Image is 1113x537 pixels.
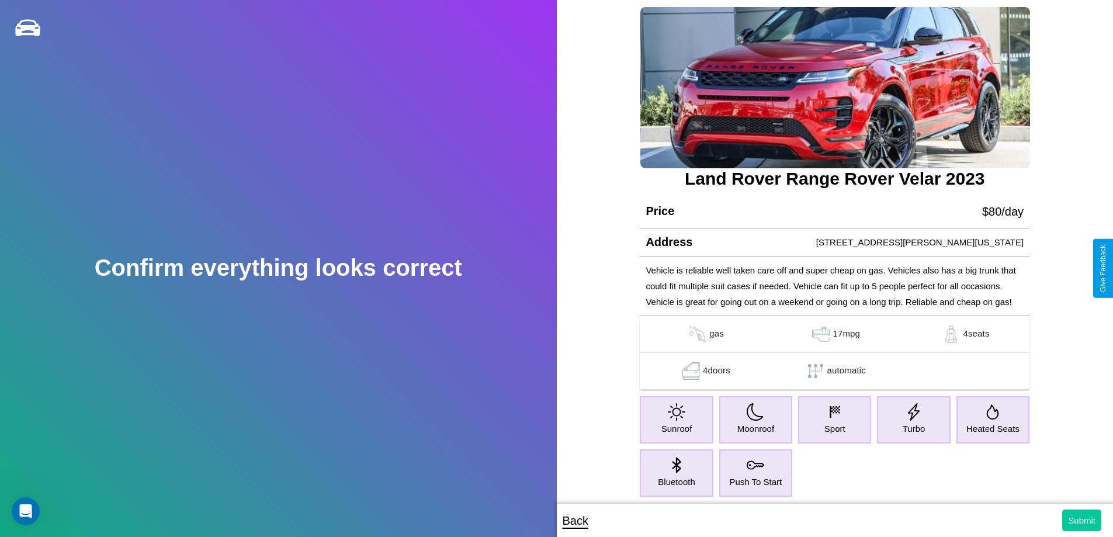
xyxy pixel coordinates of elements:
[646,262,1024,310] p: Vehicle is reliable well taken care off and super cheap on gas. Vehicles also has a big trunk tha...
[703,362,730,380] p: 4 doors
[686,325,709,343] img: gas
[737,421,774,436] p: Moonroof
[730,474,782,490] p: Push To Start
[661,421,692,436] p: Sunroof
[1099,245,1107,292] div: Give Feedback
[824,421,845,436] p: Sport
[939,325,963,343] img: gas
[95,255,462,281] h2: Confirm everything looks correct
[827,362,866,380] p: automatic
[709,325,724,343] p: gas
[640,169,1029,189] h3: Land Rover Range Rover Velar 2023
[966,421,1020,436] p: Heated Seats
[12,497,40,525] iframe: Intercom live chat
[646,235,692,249] h4: Address
[903,421,925,436] p: Turbo
[982,201,1024,222] p: $ 80 /day
[640,316,1029,390] table: simple table
[963,325,989,343] p: 4 seats
[679,362,703,380] img: gas
[816,234,1024,250] p: [STREET_ADDRESS][PERSON_NAME][US_STATE]
[563,510,588,531] p: Back
[1062,510,1101,531] button: Submit
[809,325,833,343] img: gas
[658,474,695,490] p: Bluetooth
[833,325,860,343] p: 17 mpg
[646,205,674,218] h4: Price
